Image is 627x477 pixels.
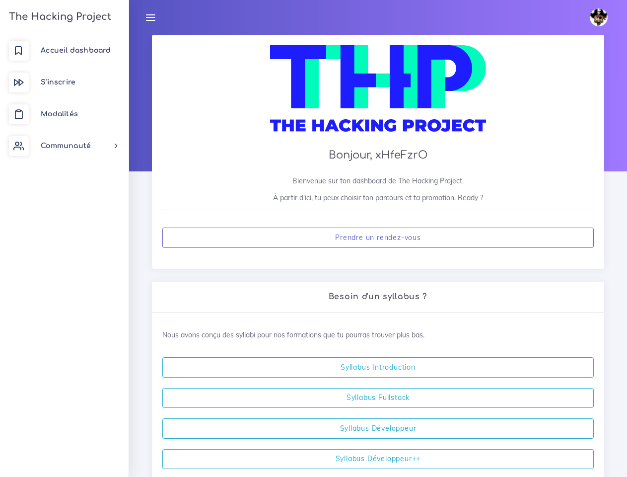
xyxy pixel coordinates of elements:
p: Bienvenue sur ton dashboard de The Hacking Project. [162,176,594,186]
h3: The Hacking Project [6,11,111,22]
h3: Bonjour, xHfeFzrO [162,149,594,161]
span: Communauté [41,142,91,150]
img: logo [270,45,486,142]
span: Accueil dashboard [41,47,111,54]
a: Syllabus Fullstack [162,388,594,408]
a: Prendre un rendez-vous [162,228,594,248]
h2: Besoin d'un syllabus ? [162,292,594,302]
span: S'inscrire [41,79,75,86]
a: Syllabus Introduction [162,357,594,378]
p: À partir d'ici, tu peux choisir ton parcours et ta promotion. Ready ? [162,193,594,203]
a: Syllabus Développeur [162,418,594,439]
img: avatar [590,8,608,26]
span: Modalités [41,110,78,118]
p: Nous avons conçu des syllabi pour nos formations que tu pourras trouver plus bas. [162,330,594,340]
a: Syllabus Développeur++ [162,449,594,470]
